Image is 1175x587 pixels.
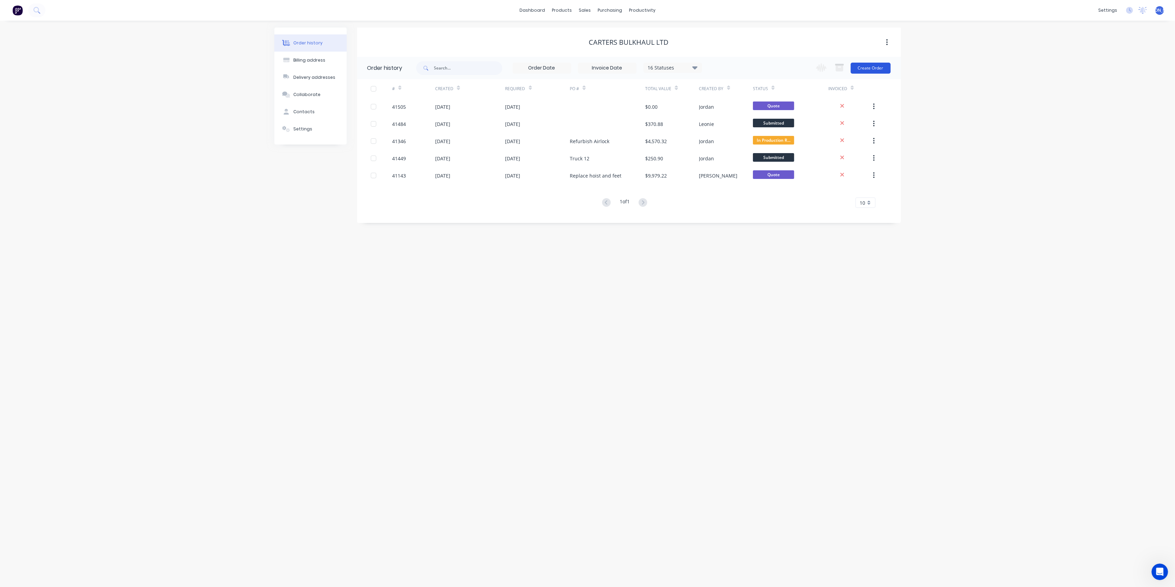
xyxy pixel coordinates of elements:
[31,104,49,111] div: Maricar
[9,232,25,237] span: Home
[274,52,347,69] button: Billing address
[505,120,521,128] div: [DATE]
[594,5,626,15] div: purchasing
[274,69,347,86] button: Delivery addresses
[7,189,131,228] div: New featureImprovementFactory Weekly Updates - [DATE]
[12,5,23,15] img: Factory
[645,155,663,162] div: $250.90
[293,92,321,98] div: Collaborate
[505,155,521,162] div: [DATE]
[505,103,521,110] div: [DATE]
[293,57,325,63] div: Billing address
[505,86,525,92] div: Required
[31,98,242,103] span: Hi [PERSON_NAME], just a quick update — the fix for this issue was released previously.
[50,104,69,111] div: • [DATE]
[851,63,891,74] button: Create Order
[699,172,738,179] div: [PERSON_NAME]
[14,97,28,111] img: Profile image for Maricar
[435,103,450,110] div: [DATE]
[14,13,55,24] img: logo
[14,206,111,213] div: Factory Weekly Updates - [DATE]
[274,34,347,52] button: Order history
[435,86,453,92] div: Created
[14,61,124,72] p: How can we help?
[575,5,594,15] div: sales
[645,86,671,92] div: Total Value
[505,79,570,98] div: Required
[828,79,871,98] div: Invoiced
[753,86,768,92] div: Status
[435,155,450,162] div: [DATE]
[644,64,702,72] div: 16 Statuses
[570,155,589,162] div: Truck 12
[699,155,714,162] div: Jordan
[14,194,48,202] div: New feature
[392,79,435,98] div: #
[505,138,521,145] div: [DATE]
[14,156,124,163] h2: Have an idea or feature request?
[293,40,323,46] div: Order history
[1152,564,1168,580] iframe: Intercom live chat
[620,198,630,208] div: 1 of 1
[435,120,450,128] div: [DATE]
[753,170,794,179] span: Quote
[645,79,699,98] div: Total Value
[548,5,575,15] div: products
[645,103,658,110] div: $0.00
[645,172,667,179] div: $9,979.22
[516,5,548,15] a: dashboard
[513,63,571,73] input: Order Date
[118,11,131,23] div: Close
[367,64,402,72] div: Order history
[860,199,865,206] span: 10
[753,119,794,127] span: Submitted
[392,120,406,128] div: 41484
[14,127,115,134] div: Send us a message
[69,215,103,242] button: News
[828,86,847,92] div: Invoiced
[753,136,794,145] span: In Production R...
[392,155,406,162] div: 41449
[103,215,138,242] button: Help
[589,38,669,46] div: Carters Bulkhaul Ltd
[434,61,502,75] input: Search...
[699,138,714,145] div: Jordan
[570,79,645,98] div: PO #
[570,172,621,179] div: Replace hoist and feet
[570,138,609,145] div: Refurbish Airlock
[14,134,115,141] div: We typically reply in under 10 minutes
[274,120,347,138] button: Settings
[115,232,126,237] span: Help
[753,153,794,162] span: Submitted
[1095,5,1121,15] div: settings
[274,103,347,120] button: Contacts
[578,63,636,73] input: Invoice Date
[40,232,64,237] span: Messages
[51,194,87,202] div: Improvement
[505,172,521,179] div: [DATE]
[392,172,406,179] div: 41143
[753,102,794,110] span: Quote
[435,172,450,179] div: [DATE]
[699,120,714,128] div: Leonie
[80,232,93,237] span: News
[34,215,69,242] button: Messages
[699,86,724,92] div: Created By
[293,126,312,132] div: Settings
[645,138,667,145] div: $4,570.32
[14,166,124,180] button: Share it with us
[645,120,663,128] div: $370.88
[293,74,335,81] div: Delivery addresses
[435,79,505,98] div: Created
[274,86,347,103] button: Collaborate
[626,5,659,15] div: productivity
[293,109,315,115] div: Contacts
[392,138,406,145] div: 41346
[7,121,131,147] div: Send us a messageWe typically reply in under 10 minutes
[14,49,124,61] p: Hi [PERSON_NAME]
[570,86,579,92] div: PO #
[435,138,450,145] div: [DATE]
[7,81,131,117] div: Recent messageProfile image for MaricarHi [PERSON_NAME], just a quick update — the fix for this i...
[699,79,753,98] div: Created By
[392,103,406,110] div: 41505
